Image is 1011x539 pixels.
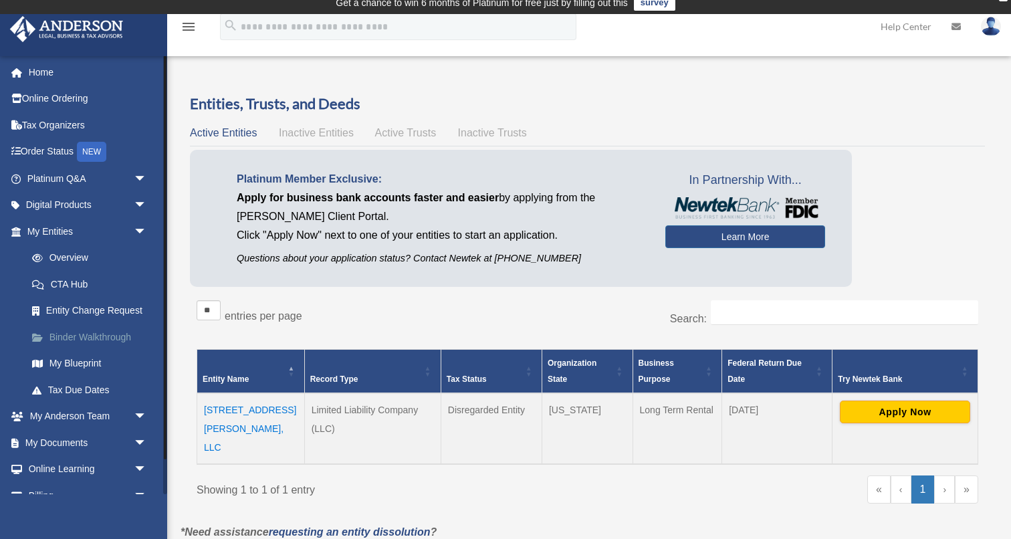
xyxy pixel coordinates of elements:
th: Organization State: Activate to sort [542,350,633,394]
span: Organization State [548,358,596,384]
a: Tax Due Dates [19,376,167,403]
span: Active Entities [190,127,257,138]
label: entries per page [225,310,302,322]
a: Entity Change Request [19,298,167,324]
th: Business Purpose: Activate to sort [633,350,722,394]
td: [DATE] [722,393,832,464]
a: My Anderson Teamarrow_drop_down [9,403,167,430]
span: arrow_drop_down [134,403,160,431]
span: arrow_drop_down [134,165,160,193]
i: search [223,18,238,33]
th: Entity Name: Activate to invert sorting [197,350,305,394]
p: Platinum Member Exclusive: [237,170,645,189]
a: My Entitiesarrow_drop_down [9,218,167,245]
span: arrow_drop_down [134,482,160,510]
button: Apply Now [840,401,970,423]
h3: Entities, Trusts, and Deeds [190,94,985,114]
td: Limited Liability Company (LLC) [304,393,441,464]
a: Platinum Q&Aarrow_drop_down [9,165,167,192]
a: Home [9,59,167,86]
div: Try Newtek Bank [838,371,958,387]
img: User Pic [981,17,1001,36]
a: My Blueprint [19,350,167,377]
span: Business Purpose [639,358,674,384]
span: Inactive Entities [279,127,354,138]
img: NewtekBankLogoSM.png [672,197,818,219]
span: Federal Return Due Date [727,358,802,384]
i: menu [181,19,197,35]
a: menu [181,23,197,35]
div: NEW [77,142,106,162]
th: Try Newtek Bank : Activate to sort [832,350,978,394]
span: Entity Name [203,374,249,384]
a: Learn More [665,225,825,248]
a: requesting an entity dissolution [269,526,431,538]
label: Search: [670,313,707,324]
span: arrow_drop_down [134,192,160,219]
span: arrow_drop_down [134,429,160,457]
a: Online Learningarrow_drop_down [9,456,167,483]
span: Inactive Trusts [458,127,527,138]
a: My Documentsarrow_drop_down [9,429,167,456]
span: arrow_drop_down [134,456,160,483]
p: Click "Apply Now" next to one of your entities to start an application. [237,226,645,245]
div: Showing 1 to 1 of 1 entry [197,475,578,500]
td: Long Term Rental [633,393,722,464]
a: First [867,475,891,504]
a: CTA Hub [19,271,167,298]
td: [US_STATE] [542,393,633,464]
p: by applying from the [PERSON_NAME] Client Portal. [237,189,645,226]
td: Disregarded Entity [441,393,542,464]
span: arrow_drop_down [134,218,160,245]
a: Tax Organizers [9,112,167,138]
a: Overview [19,245,160,272]
a: Binder Walkthrough [19,324,167,350]
span: Tax Status [447,374,487,384]
img: Anderson Advisors Platinum Portal [6,16,127,42]
a: Digital Productsarrow_drop_down [9,192,167,219]
td: [STREET_ADDRESS][PERSON_NAME], LLC [197,393,305,464]
th: Tax Status: Activate to sort [441,350,542,394]
a: Billingarrow_drop_down [9,482,167,509]
span: In Partnership With... [665,170,825,191]
span: Active Trusts [375,127,437,138]
p: Questions about your application status? Contact Newtek at [PHONE_NUMBER] [237,250,645,267]
em: *Need assistance ? [181,526,437,538]
th: Record Type: Activate to sort [304,350,441,394]
a: Order StatusNEW [9,138,167,166]
span: Apply for business bank accounts faster and easier [237,192,499,203]
span: Record Type [310,374,358,384]
th: Federal Return Due Date: Activate to sort [722,350,832,394]
a: Online Ordering [9,86,167,112]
